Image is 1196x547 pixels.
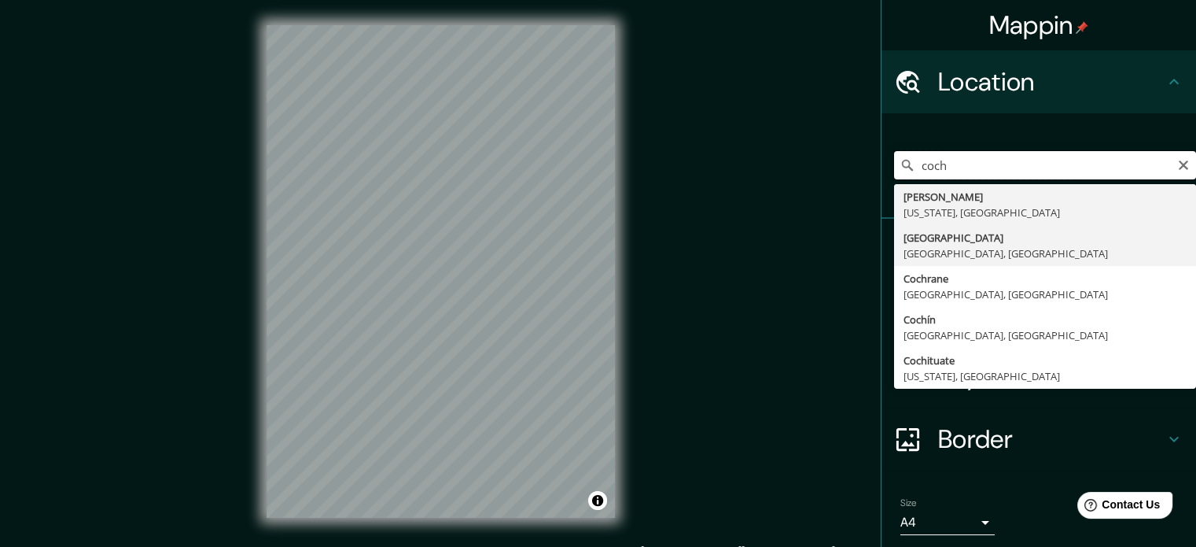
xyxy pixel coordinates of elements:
[881,50,1196,113] div: Location
[903,353,1187,368] div: Cochituate
[881,408,1196,471] div: Border
[900,510,995,535] div: A4
[903,230,1187,246] div: [GEOGRAPHIC_DATA]
[938,66,1165,98] h4: Location
[881,219,1196,282] div: Pins
[903,271,1187,286] div: Cochrane
[881,282,1196,345] div: Style
[903,312,1187,327] div: Cochín
[903,368,1187,384] div: [US_STATE], [GEOGRAPHIC_DATA]
[903,246,1187,261] div: [GEOGRAPHIC_DATA], [GEOGRAPHIC_DATA]
[894,151,1196,179] input: Pick your city or area
[900,497,917,510] label: Size
[989,9,1089,41] h4: Mappin
[267,25,615,518] canvas: Map
[1056,486,1179,530] iframe: Help widget launcher
[588,491,607,510] button: Toggle attribution
[903,205,1187,220] div: [US_STATE], [GEOGRAPHIC_DATA]
[903,286,1187,302] div: [GEOGRAPHIC_DATA], [GEOGRAPHIC_DATA]
[938,423,1165,455] h4: Border
[938,360,1165,392] h4: Layout
[1076,21,1088,34] img: pin-icon.png
[1177,157,1190,172] button: Clear
[903,189,1187,205] div: [PERSON_NAME]
[903,327,1187,343] div: [GEOGRAPHIC_DATA], [GEOGRAPHIC_DATA]
[881,345,1196,408] div: Layout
